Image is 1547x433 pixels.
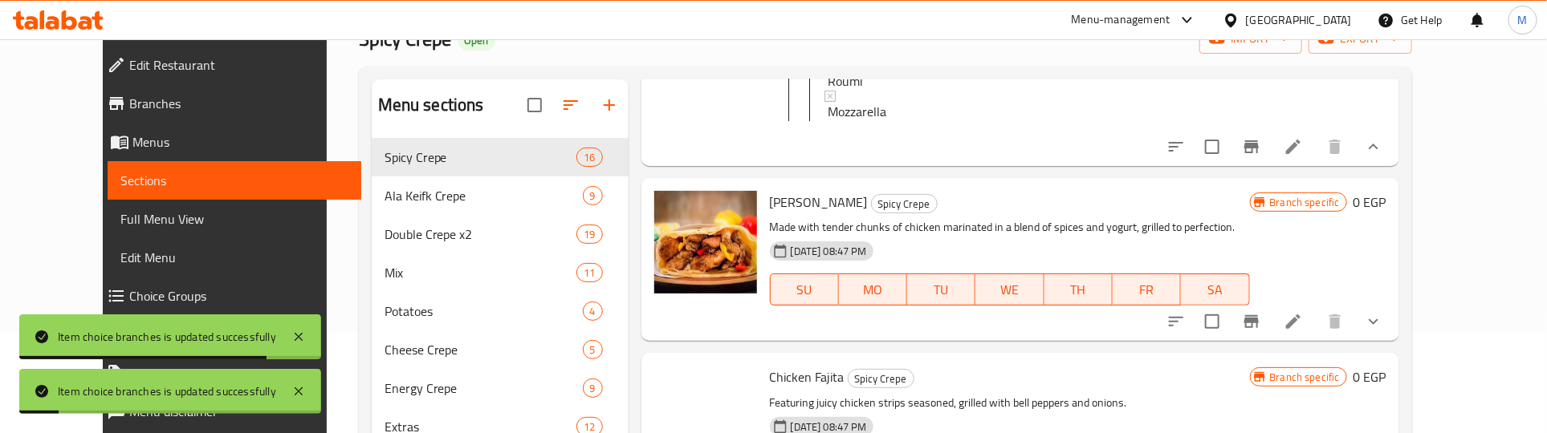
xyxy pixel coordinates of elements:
[385,263,577,282] span: Mix
[129,363,348,382] span: Promotions
[975,273,1044,306] button: WE
[1051,278,1106,301] span: TH
[584,381,602,396] span: 9
[777,278,833,301] span: SU
[129,55,348,75] span: Edit Restaurant
[1354,127,1393,166] button: show more
[372,369,629,407] div: Energy Crepe9
[120,171,348,190] span: Sections
[458,34,495,47] span: Open
[590,86,629,124] button: Add section
[1364,137,1383,156] svg: Show Choices
[1044,273,1113,306] button: TH
[845,278,901,301] span: MO
[372,292,629,330] div: Potatoes4
[1119,278,1174,301] span: FR
[372,330,629,369] div: Cheese Crepe5
[1113,273,1181,306] button: FR
[94,84,361,123] a: Branches
[1181,273,1249,306] button: SA
[1354,191,1386,213] h6: 0 EGP
[120,248,348,267] span: Edit Menu
[129,402,348,421] span: Menu disclaimer
[583,378,603,398] div: items
[385,225,577,244] span: Double Crepe x2
[871,194,938,213] div: Spicy Crepe
[129,286,348,306] span: Choice Groups
[828,71,862,91] span: Roumi
[518,88,552,122] span: Select all sections
[1195,130,1229,164] span: Select to update
[1316,127,1354,166] button: delete
[583,301,603,321] div: items
[583,340,603,359] div: items
[1232,302,1271,341] button: Branch-specific-item
[108,200,361,238] a: Full Menu View
[1518,11,1528,29] span: M
[372,215,629,253] div: Double Crepe x219
[839,273,907,306] button: MO
[1195,305,1229,338] span: Select to update
[372,138,629,176] div: Spicy Crepe16
[584,342,602,358] span: 5
[784,244,873,259] span: [DATE] 08:47 PM
[1364,312,1383,331] svg: Show Choices
[94,123,361,161] a: Menus
[1316,302,1354,341] button: delete
[872,195,937,213] span: Spicy Crepe
[1246,11,1352,29] div: [GEOGRAPHIC_DATA]
[1284,137,1303,156] a: Edit menu item
[1232,127,1271,166] button: Branch-specific-item
[385,378,583,398] div: Energy Crepe
[385,148,577,167] span: Spicy Crepe
[914,278,969,301] span: TU
[583,186,603,205] div: items
[1157,127,1195,166] button: sort-choices
[654,191,757,293] img: Shish Tawook
[982,278,1037,301] span: WE
[828,102,886,121] span: Mozzarella
[385,340,583,359] span: Cheese Crepe
[108,161,361,200] a: Sections
[1354,302,1393,341] button: show more
[848,369,914,388] div: Spicy Crepe
[1187,278,1243,301] span: SA
[552,86,590,124] span: Sort sections
[385,301,583,321] span: Potatoes
[1212,29,1289,49] span: import
[849,370,914,388] span: Spicy Crepe
[94,46,361,84] a: Edit Restaurant
[132,132,348,152] span: Menus
[1072,10,1170,30] div: Menu-management
[58,328,276,346] div: Item choice branches is updated successfully
[584,188,602,204] span: 9
[1157,302,1195,341] button: sort-choices
[577,265,601,281] span: 11
[907,273,975,306] button: TU
[129,94,348,113] span: Branches
[576,148,602,167] div: items
[372,253,629,292] div: Mix11
[770,190,868,214] span: [PERSON_NAME]
[378,93,484,117] h2: Menu sections
[770,217,1250,237] p: Made with tender chunks of chicken marinated in a blend of spices and yogurt, grilled to perfection.
[770,393,1250,413] p: Featuring juicy chicken strips seasoned, grilled with bell peppers and onions.
[770,273,839,306] button: SU
[108,238,361,277] a: Edit Menu
[1284,312,1303,331] a: Edit menu item
[1264,195,1346,210] span: Branch specific
[1354,366,1386,388] h6: 0 EGP
[584,304,602,319] span: 4
[385,186,583,205] span: Ala Keifk Crepe
[1321,29,1399,49] span: export
[770,365,845,389] span: Chicken Fajita
[372,176,629,215] div: Ala Keifk Crepe9
[58,382,276,400] div: Item choice branches is updated successfully
[120,209,348,229] span: Full Menu View
[1264,370,1346,385] span: Branch specific
[577,227,601,242] span: 19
